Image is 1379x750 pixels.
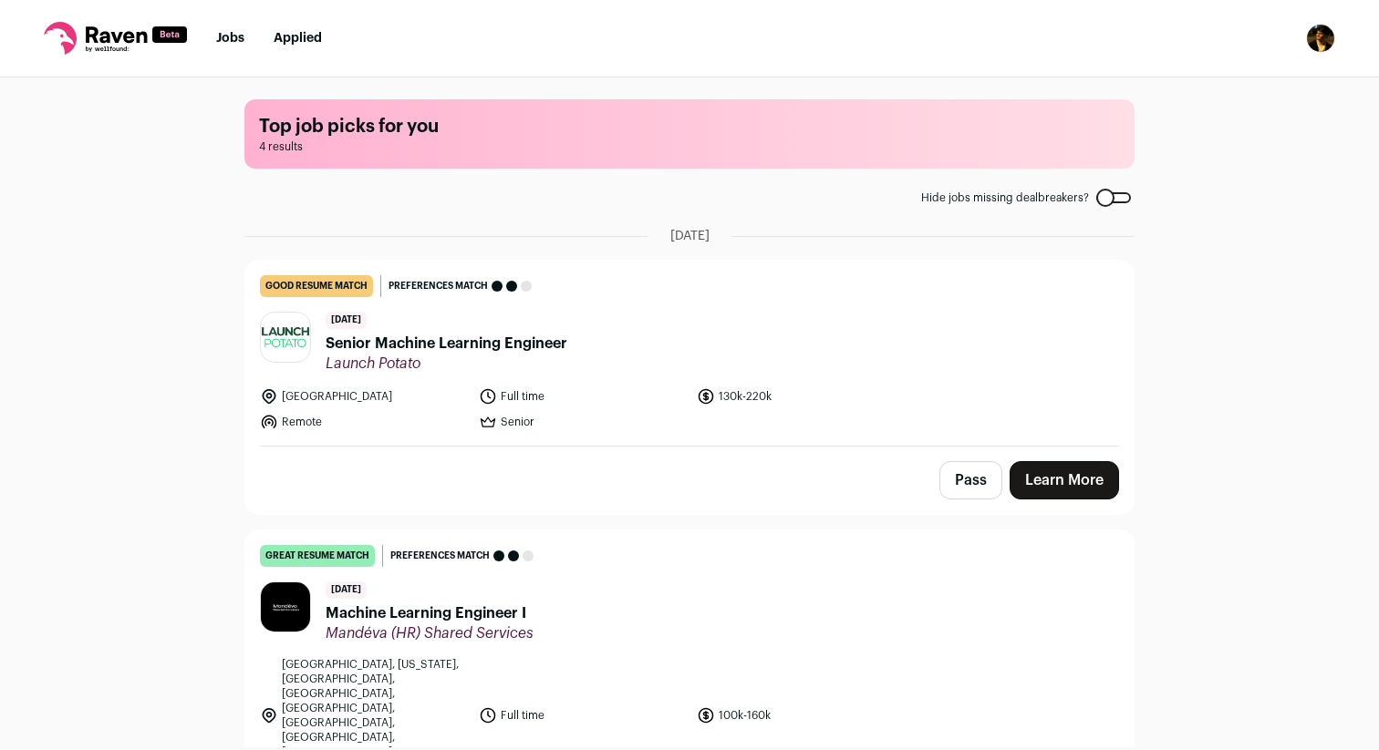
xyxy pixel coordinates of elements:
[390,547,490,565] span: Preferences match
[697,387,905,406] li: 130k-220k
[479,413,687,431] li: Senior
[260,275,373,297] div: good resume match
[921,190,1089,205] span: Hide jobs missing dealbreakers?
[259,139,1120,154] span: 4 results
[389,277,488,295] span: Preferences match
[261,326,310,348] img: 26e3eb3dabe2a0cec2a8a1b51229790935a743e5d40aa37babade7c4d16720f1.png
[326,581,367,599] span: [DATE]
[479,387,687,406] li: Full time
[260,413,468,431] li: Remote
[260,387,468,406] li: [GEOGRAPHIC_DATA]
[245,261,1134,446] a: good resume match Preferences match [DATE] Senior Machine Learning Engineer Launch Potato [GEOGRA...
[326,333,567,354] span: Senior Machine Learning Engineer
[274,32,322,45] a: Applied
[326,602,534,624] span: Machine Learning Engineer I
[939,461,1002,499] button: Pass
[326,312,367,329] span: [DATE]
[216,32,244,45] a: Jobs
[1306,24,1335,53] img: 15275736-medium_jpg
[261,582,310,632] img: f33420e7871a67b620c87efa8df01e608541990514ef7263ed5e38df2d610b57.jpg
[259,114,1120,139] h1: Top job picks for you
[260,545,375,567] div: great resume match
[1010,461,1119,499] a: Learn More
[1306,24,1335,53] button: Open dropdown
[326,624,534,642] span: Mandéva (HR) Shared Services
[670,227,710,245] span: [DATE]
[326,354,567,373] span: Launch Potato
